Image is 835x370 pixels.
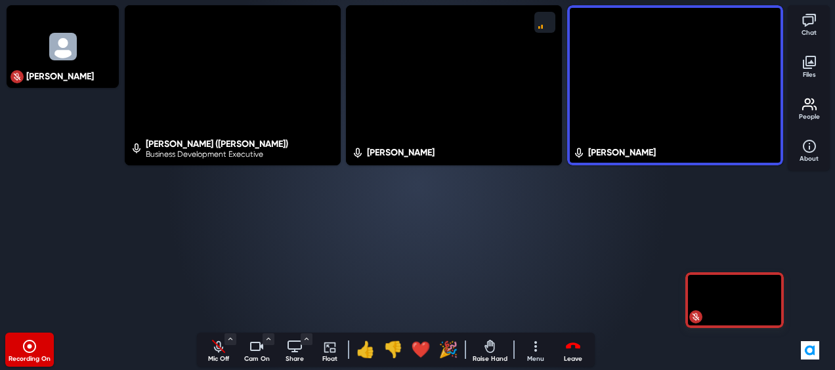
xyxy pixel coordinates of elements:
p: Chat [793,28,826,38]
div: thumbs_up [356,338,375,361]
button: Toggle Menu [263,333,274,345]
p: About [793,154,826,164]
p: Leave [557,354,589,364]
svg: unmuted [130,142,143,154]
div: Edit profile [689,311,705,324]
button: Toggle Menu [301,333,312,345]
div: tada [439,338,458,361]
button: Raise Hand [471,334,508,365]
svg: muted [689,310,702,323]
button: Toggle chat [793,8,826,39]
p: Float [316,354,343,364]
p: Business Development Executive [146,148,288,160]
div: Celebrate (4) [437,334,460,365]
p: Share [278,354,311,364]
p: People [793,112,826,122]
button: Network Quality: Poor [534,12,555,33]
button: Menu [520,334,551,365]
button: Start sharing (S) [278,334,311,365]
button: Toggle Menu [225,333,236,345]
div: Agree (1) [354,334,377,365]
div: heart [411,338,431,361]
button: Recording [7,334,53,365]
button: Leave meeting [557,334,589,365]
p: [PERSON_NAME] [26,70,94,83]
button: Float Videos [316,334,343,365]
button: Unmute audio [202,334,235,365]
p: [PERSON_NAME] ([PERSON_NAME]) [146,137,288,151]
p: Files [793,70,826,80]
button: Toggle files [793,50,826,81]
div: thumbs_down [383,338,403,361]
div: I love this (3) [410,334,432,365]
p: Raise Hand [471,354,508,364]
button: Toggle people [793,92,826,123]
p: [PERSON_NAME] [588,146,656,159]
svg: muted [11,70,24,83]
button: Turn off camera [240,334,273,365]
div: Disagree (2) [382,334,404,365]
svg: unmuted [351,147,364,159]
svg: unmuted [572,147,586,159]
p: [PERSON_NAME] [367,146,435,159]
button: Toggle about [793,134,826,165]
p: Recording On [7,354,53,364]
p: Mic Off [202,354,235,364]
p: Cam On [240,354,273,364]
